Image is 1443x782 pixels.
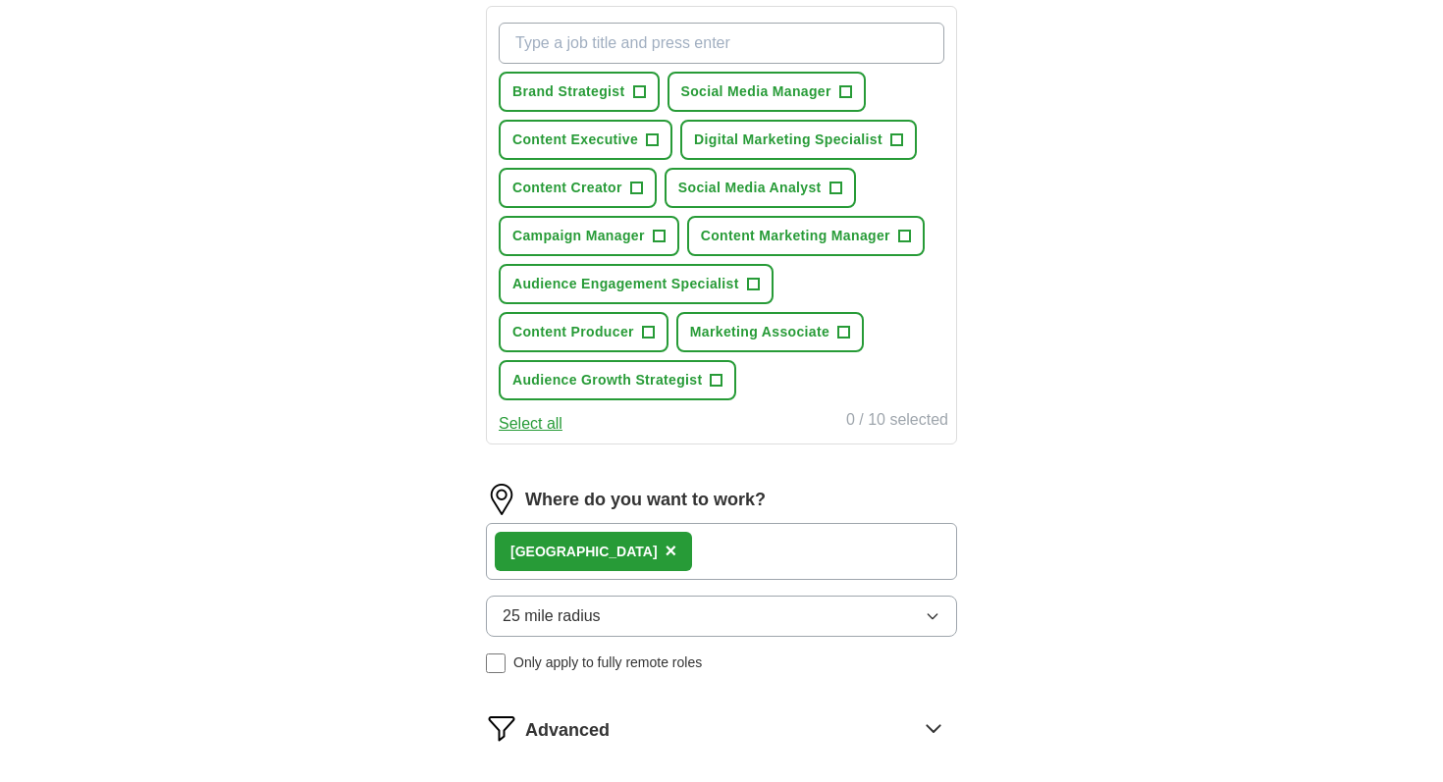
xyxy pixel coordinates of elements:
button: Digital Marketing Specialist [680,120,917,160]
span: Social Media Analyst [678,178,822,198]
div: 0 / 10 selected [846,408,948,436]
button: Audience Engagement Specialist [499,264,774,304]
button: Campaign Manager [499,216,679,256]
span: Social Media Manager [681,81,831,102]
span: Digital Marketing Specialist [694,130,882,150]
span: Brand Strategist [512,81,625,102]
span: Audience Engagement Specialist [512,274,739,294]
img: location.png [486,484,517,515]
div: [GEOGRAPHIC_DATA] [510,542,658,562]
button: Social Media Analyst [665,168,856,208]
span: Only apply to fully remote roles [513,652,702,673]
span: Audience Growth Strategist [512,370,702,391]
button: Brand Strategist [499,72,660,112]
button: Select all [499,412,562,436]
input: Only apply to fully remote roles [486,653,506,673]
button: 25 mile radius [486,596,957,637]
button: Content Marketing Manager [687,216,925,256]
span: Content Producer [512,322,634,342]
button: Audience Growth Strategist [499,360,736,400]
label: Where do you want to work? [525,487,766,513]
button: Content Producer [499,312,668,352]
input: Type a job title and press enter [499,23,944,64]
span: Campaign Manager [512,226,645,246]
button: Marketing Associate [676,312,864,352]
button: × [666,537,677,566]
button: Social Media Manager [668,72,866,112]
button: Content Executive [499,120,672,160]
span: Content Executive [512,130,638,150]
span: 25 mile radius [503,604,601,628]
span: Content Marketing Manager [701,226,890,246]
img: filter [486,712,517,744]
span: Marketing Associate [690,322,829,342]
span: Content Creator [512,178,622,198]
span: Advanced [525,717,610,744]
button: Content Creator [499,168,657,208]
span: × [666,540,677,561]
